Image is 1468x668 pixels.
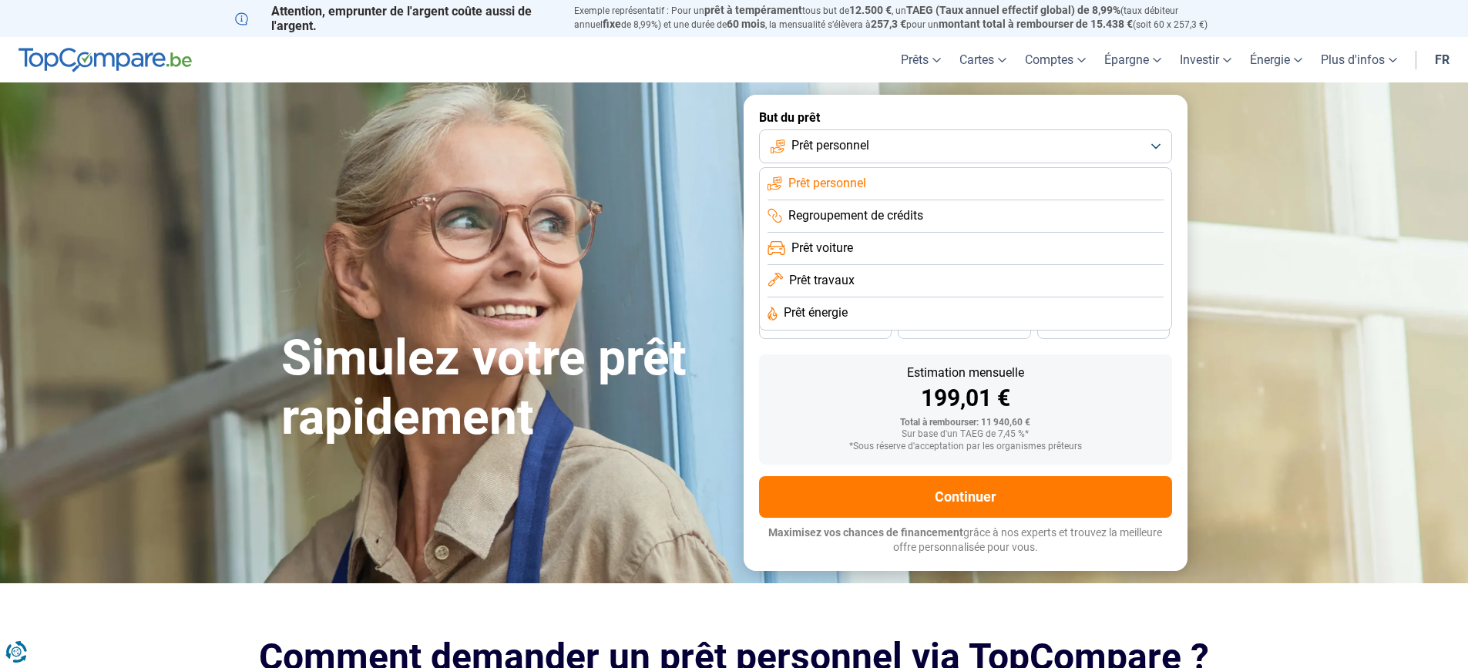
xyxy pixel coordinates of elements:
a: fr [1426,37,1459,82]
span: Prêt travaux [789,272,855,289]
span: Prêt énergie [784,304,848,321]
span: Prêt personnel [788,175,866,192]
div: Sur base d'un TAEG de 7,45 %* [771,429,1160,440]
span: Prêt voiture [791,240,853,257]
span: Prêt personnel [791,137,869,154]
span: Maximisez vos chances de financement [768,526,963,539]
button: Prêt personnel [759,129,1172,163]
label: But du prêt [759,110,1172,125]
span: 60 mois [727,18,765,30]
p: Attention, emprunter de l'argent coûte aussi de l'argent. [235,4,556,33]
button: Continuer [759,476,1172,518]
a: Épargne [1095,37,1171,82]
span: 24 mois [1087,323,1120,332]
div: 199,01 € [771,387,1160,410]
p: grâce à nos experts et trouvez la meilleure offre personnalisée pour vous. [759,525,1172,556]
span: TAEG (Taux annuel effectif global) de 8,99% [906,4,1120,16]
span: 12.500 € [849,4,892,16]
a: Énergie [1241,37,1312,82]
a: Prêts [892,37,950,82]
div: Estimation mensuelle [771,367,1160,379]
span: prêt à tempérament [704,4,802,16]
span: 257,3 € [871,18,906,30]
a: Investir [1171,37,1241,82]
span: Regroupement de crédits [788,207,923,224]
div: Total à rembourser: 11 940,60 € [771,418,1160,428]
span: 36 mois [808,323,842,332]
span: fixe [603,18,621,30]
a: Cartes [950,37,1016,82]
span: montant total à rembourser de 15.438 € [939,18,1133,30]
p: Exemple représentatif : Pour un tous but de , un (taux débiteur annuel de 8,99%) et une durée de ... [574,4,1234,32]
div: *Sous réserve d'acceptation par les organismes prêteurs [771,441,1160,452]
a: Plus d'infos [1312,37,1406,82]
a: Comptes [1016,37,1095,82]
h1: Simulez votre prêt rapidement [281,329,725,448]
img: TopCompare [18,48,192,72]
span: 30 mois [947,323,981,332]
